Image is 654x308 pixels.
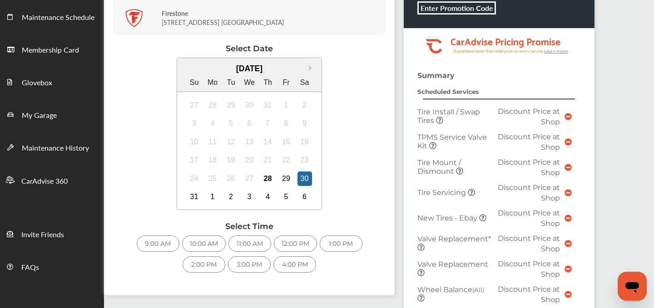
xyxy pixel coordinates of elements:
div: Not available Saturday, August 9th, 2025 [297,116,312,131]
div: 9:00 AM [137,235,179,252]
span: New Tires - Ebay [417,214,479,222]
b: Enter Promotion Code [421,3,493,13]
div: month 2025-08 [185,96,314,206]
div: Not available Monday, July 28th, 2025 [205,98,220,112]
div: Not available Wednesday, August 6th, 2025 [242,116,257,131]
button: Next Month [309,65,315,71]
a: Maintenance History [0,131,104,163]
a: Membership Card [0,33,104,65]
iframe: Button to launch messaging window [618,272,647,301]
div: 1:00 PM [320,235,362,252]
div: Not available Thursday, August 7th, 2025 [261,116,275,131]
span: Maintenance Schedule [22,12,94,24]
div: Not available Friday, August 8th, 2025 [279,116,293,131]
tspan: CarAdvise Pricing Promise [451,33,560,49]
a: Glovebox [0,65,104,98]
span: TPMS Service Valve Kit [417,133,487,150]
div: Fr [279,75,293,90]
div: Not available Monday, August 4th, 2025 [205,116,220,131]
span: My Garage [22,110,57,122]
div: Select Time [113,221,386,231]
div: 10:00 AM [182,235,226,252]
span: CarAdvise 360 [21,176,68,187]
div: 11:00 AM [228,235,271,252]
div: Choose Tuesday, September 2nd, 2025 [224,190,238,204]
div: Not available Saturday, August 2nd, 2025 [297,98,312,112]
img: logo-firestone.png [125,9,143,27]
div: Not available Sunday, August 17th, 2025 [187,153,202,167]
div: Not available Sunday, August 3rd, 2025 [187,116,202,131]
div: Not available Wednesday, July 30th, 2025 [242,98,257,112]
div: Not available Tuesday, August 5th, 2025 [224,116,238,131]
div: Not available Tuesday, July 29th, 2025 [224,98,238,112]
div: Choose Friday, August 29th, 2025 [279,171,293,186]
div: [STREET_ADDRESS] [GEOGRAPHIC_DATA] [162,2,383,31]
div: Choose Thursday, August 28th, 2025 [261,171,275,186]
span: Tire Mount / Dismount [417,158,461,176]
span: Discount Price at Shop [498,158,560,177]
span: Valve Replacement [417,260,488,269]
div: Not available Wednesday, August 27th, 2025 [242,171,257,186]
span: Invite Friends [21,229,64,241]
div: Not available Thursday, August 14th, 2025 [261,135,275,149]
div: Not available Tuesday, August 26th, 2025 [224,171,238,186]
div: Choose Wednesday, September 3rd, 2025 [242,190,257,204]
span: Discount Price at Shop [498,285,560,304]
div: Choose Friday, September 5th, 2025 [279,190,293,204]
div: Not available Saturday, August 23rd, 2025 [297,153,312,167]
div: Not available Monday, August 18th, 2025 [205,153,220,167]
span: Glovebox [22,77,52,89]
span: Membership Card [22,44,79,56]
tspan: Learn more [544,49,568,54]
div: Not available Wednesday, August 20th, 2025 [242,153,257,167]
div: Not available Sunday, August 10th, 2025 [187,135,202,149]
span: Valve Replacement* [417,235,491,243]
div: Not available Sunday, July 27th, 2025 [187,98,202,112]
div: Not available Tuesday, August 12th, 2025 [224,135,238,149]
span: Discount Price at Shop [498,107,560,126]
div: Not available Monday, August 11th, 2025 [205,135,220,149]
div: 2:00 PM [183,256,225,273]
tspan: Guaranteed lower than retail price on every service. [453,48,544,54]
div: 12:00 PM [274,235,317,252]
div: Not available Friday, August 15th, 2025 [279,135,293,149]
div: Not available Thursday, July 31st, 2025 [261,98,275,112]
small: (All) [472,286,484,293]
div: Not available Thursday, August 21st, 2025 [261,153,275,167]
div: Not available Sunday, August 24th, 2025 [187,171,202,186]
span: Discount Price at Shop [498,132,560,152]
div: Choose Thursday, September 4th, 2025 [261,190,275,204]
div: Choose Sunday, August 31st, 2025 [187,190,202,204]
div: Th [261,75,275,90]
div: Tu [224,75,238,90]
div: Choose Saturday, September 6th, 2025 [297,190,312,204]
a: My Garage [0,98,104,131]
div: We [242,75,257,90]
span: Discount Price at Shop [498,234,560,253]
span: Tire Install / Swap Tires [417,108,480,125]
span: Discount Price at Shop [498,183,560,202]
span: Wheel Balance [417,285,484,294]
div: Choose Saturday, August 30th, 2025 [297,171,312,186]
div: Sa [297,75,312,90]
span: Discount Price at Shop [498,259,560,279]
strong: Summary [417,71,455,80]
div: [DATE] [177,64,322,73]
strong: Firestone [162,9,188,18]
div: 4:00 PM [273,256,316,273]
span: Maintenance History [22,142,89,154]
div: Su [187,75,202,90]
div: Not available Wednesday, August 13th, 2025 [242,135,257,149]
div: Not available Friday, August 22nd, 2025 [279,153,293,167]
strong: Scheduled Services [417,88,479,95]
div: Select Date [113,44,386,53]
div: Mo [205,75,220,90]
div: 3:00 PM [228,256,271,273]
div: Not available Saturday, August 16th, 2025 [297,135,312,149]
span: Tire Servicing [417,188,468,197]
span: FAQs [21,262,39,274]
div: Not available Tuesday, August 19th, 2025 [224,153,238,167]
div: Not available Friday, August 1st, 2025 [279,98,293,112]
span: Discount Price at Shop [498,209,560,228]
div: Choose Monday, September 1st, 2025 [205,190,220,204]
